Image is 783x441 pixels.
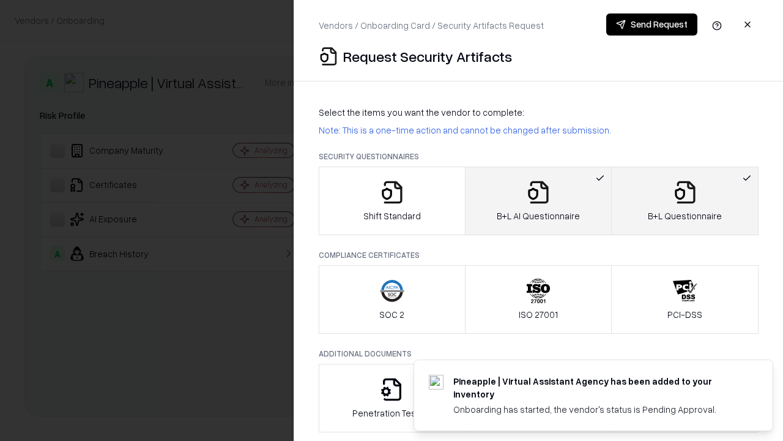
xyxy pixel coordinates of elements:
p: SOC 2 [379,308,404,321]
p: B+L AI Questionnaire [497,209,580,222]
p: ISO 27001 [519,308,558,321]
button: Penetration Testing [319,364,466,432]
p: Additional Documents [319,349,759,359]
p: Note: This is a one-time action and cannot be changed after submission. [319,124,759,137]
button: SOC 2 [319,265,466,334]
p: Shift Standard [363,209,421,222]
p: PCI-DSS [667,308,702,321]
p: B+L Questionnaire [648,209,722,222]
img: trypineapple.com [429,375,443,390]
button: Send Request [606,13,697,36]
p: Vendors / Onboarding Card / Security Artifacts Request [319,19,544,32]
button: Shift Standard [319,167,466,235]
p: Compliance Certificates [319,250,759,260]
p: Penetration Testing [352,407,431,420]
div: Pineapple | Virtual Assistant Agency has been added to your inventory [453,375,743,401]
button: PCI-DSS [611,265,759,334]
p: Request Security Artifacts [343,47,512,66]
p: Security Questionnaires [319,151,759,162]
div: Onboarding has started, the vendor's status is Pending Approval. [453,403,743,416]
p: Select the items you want the vendor to complete: [319,106,759,119]
button: B+L AI Questionnaire [465,167,612,235]
button: ISO 27001 [465,265,612,334]
button: B+L Questionnaire [611,167,759,235]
